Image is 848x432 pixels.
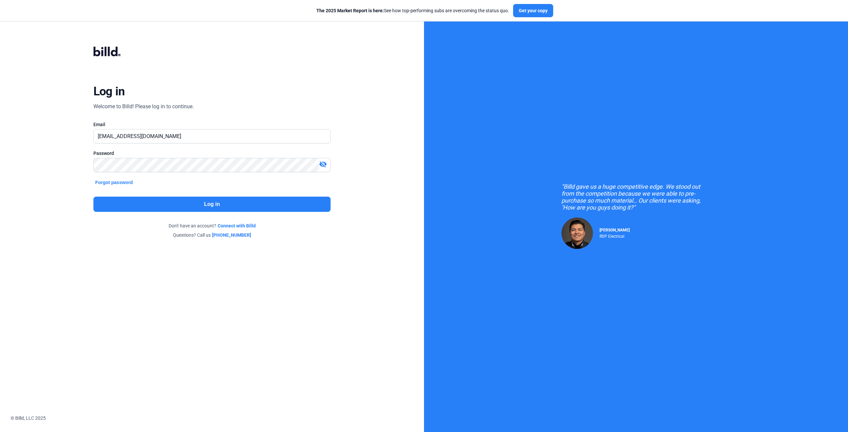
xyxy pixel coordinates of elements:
[93,179,135,186] button: Forgot password
[513,4,553,17] button: Get your copy
[93,232,331,238] div: Questions? Call us
[561,217,593,249] img: Raul Pacheco
[93,222,331,229] div: Don't have an account?
[218,222,256,229] a: Connect with Billd
[93,197,331,212] button: Log in
[316,8,384,13] span: The 2025 Market Report is here:
[212,232,251,238] a: [PHONE_NUMBER]
[600,232,630,239] div: RDP Electrical
[93,150,331,157] div: Password
[316,7,509,14] div: See how top-performing subs are overcoming the status quo.
[319,160,327,168] mat-icon: visibility_off
[600,228,630,232] span: [PERSON_NAME]
[93,84,125,99] div: Log in
[93,103,194,111] div: Welcome to Billd! Please log in to continue.
[561,183,711,211] div: "Billd gave us a huge competitive edge. We stood out from the competition because we were able to...
[93,121,331,128] div: Email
